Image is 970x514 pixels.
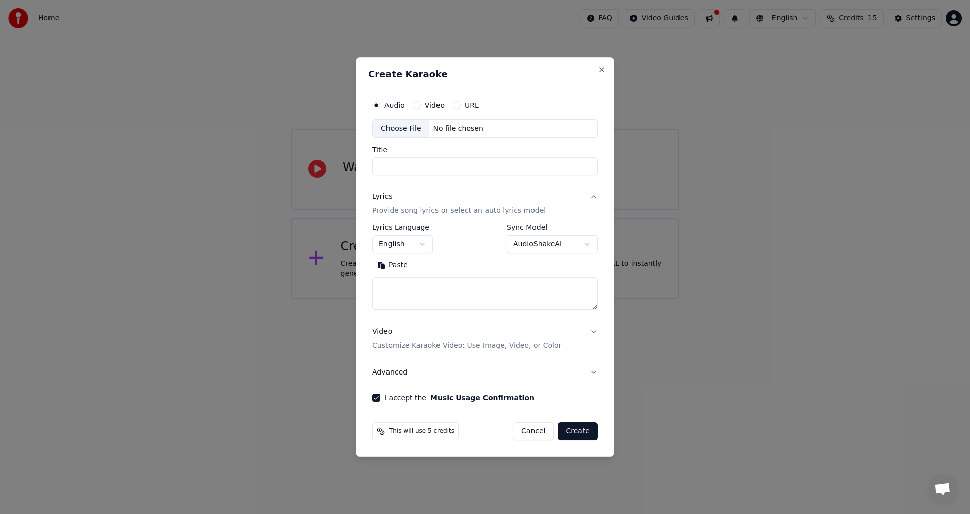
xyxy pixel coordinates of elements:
button: Advanced [372,359,598,386]
div: Video [372,327,561,351]
label: Audio [384,102,405,109]
button: I accept the [430,394,535,401]
div: Lyrics [372,192,392,202]
label: I accept the [384,394,535,401]
label: URL [465,102,479,109]
div: Choose File [373,120,429,138]
label: Lyrics Language [372,224,433,231]
button: LyricsProvide song lyrics or select an auto lyrics model [372,184,598,224]
label: Title [372,147,598,154]
button: Paste [372,258,413,274]
div: LyricsProvide song lyrics or select an auto lyrics model [372,224,598,318]
span: This will use 5 credits [389,427,454,435]
label: Sync Model [507,224,598,231]
p: Provide song lyrics or select an auto lyrics model [372,206,546,216]
p: Customize Karaoke Video: Use Image, Video, or Color [372,341,561,351]
label: Video [425,102,445,109]
button: Cancel [513,422,554,440]
h2: Create Karaoke [368,70,602,79]
button: Create [558,422,598,440]
div: No file chosen [429,124,488,134]
button: VideoCustomize Karaoke Video: Use Image, Video, or Color [372,319,598,359]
